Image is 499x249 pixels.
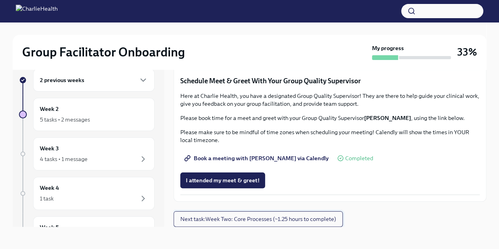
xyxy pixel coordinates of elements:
strong: [PERSON_NAME] [364,114,411,122]
div: 1 task [40,195,54,202]
h6: Week 4 [40,183,59,192]
a: Book a meeting with [PERSON_NAME] via Calendly [180,150,334,166]
div: 5 tasks • 2 messages [40,116,90,124]
a: Week 25 tasks • 2 messages [19,98,155,131]
h6: 2 previous weeks [40,76,84,84]
button: Next task:Week Two: Core Processes (~1.25 hours to complete) [174,211,343,227]
span: Next task : Week Two: Core Processes (~1.25 hours to complete) [180,215,336,223]
p: Please book time for a meet and greet with your Group Quality Supervisor , using the link below. [180,114,480,122]
h2: Group Facilitator Onboarding [22,44,185,60]
p: Schedule Meet & Greet With Your Group Quality Supervisor [180,76,480,86]
strong: My progress [372,44,404,52]
button: I attended my meet & greet! [180,172,265,188]
span: Book a meeting with [PERSON_NAME] via Calendly [186,154,329,162]
p: Please make sure to be mindful of time zones when scheduling your meeting! Calendly will show the... [180,128,480,144]
a: Week 41 task [19,177,155,210]
a: Week 34 tasks • 1 message [19,137,155,170]
h6: Week 5 [40,223,59,232]
img: CharlieHealth [16,5,58,17]
div: 4 tasks • 1 message [40,155,88,163]
p: Here at Charlie Health, you have a designated Group Quality Supervisor! They are there to help gu... [180,92,480,108]
span: Completed [345,155,373,161]
span: I attended my meet & greet! [186,176,260,184]
h6: Week 2 [40,105,59,113]
h6: Week 3 [40,144,59,153]
h3: 33% [457,45,477,59]
div: 2 previous weeks [33,69,155,92]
